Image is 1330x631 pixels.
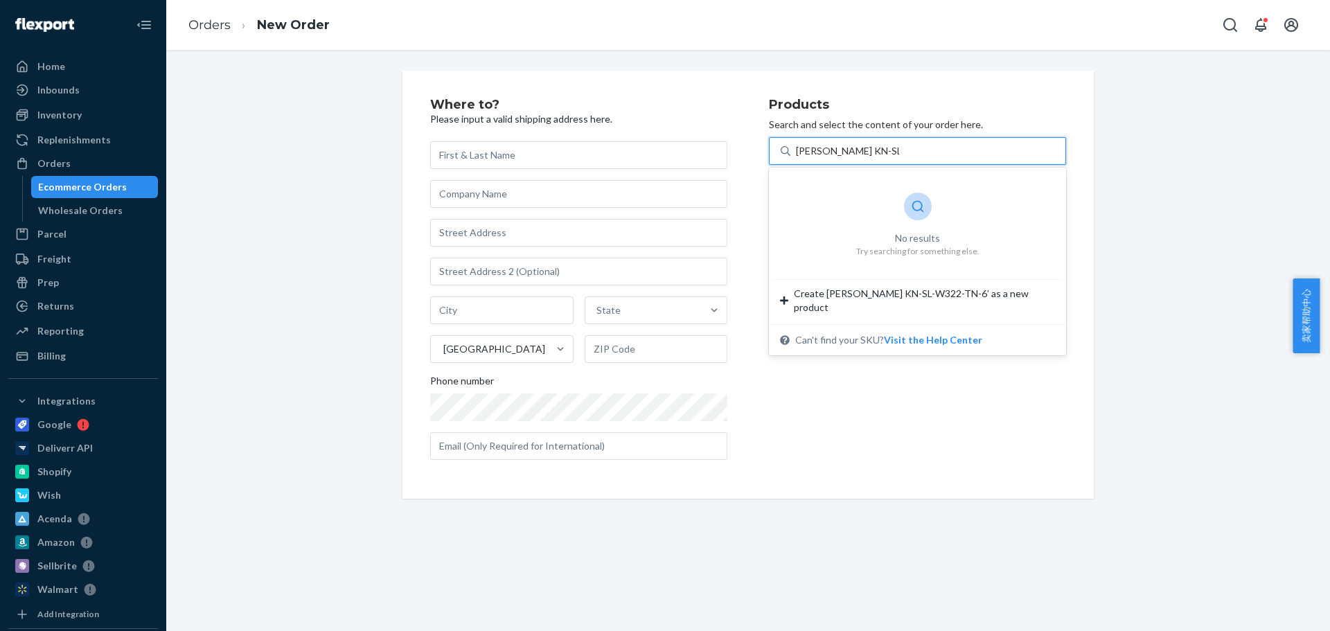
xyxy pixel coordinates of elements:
[8,508,158,530] a: Acenda
[37,512,72,526] div: Acenda
[37,465,71,479] div: Shopify
[37,608,99,620] div: Add Integration
[430,141,727,169] input: First & Last Name
[37,133,111,147] div: Replenishments
[430,219,727,247] input: Street Address
[257,17,330,33] a: New Order
[8,320,158,342] a: Reporting
[8,223,158,245] a: Parcel
[188,17,231,33] a: Orders
[31,176,159,198] a: Ecommerce Orders
[37,60,65,73] div: Home
[37,108,82,122] div: Inventory
[585,335,728,363] input: ZIP Code
[8,55,158,78] a: Home
[8,390,158,412] button: Integrations
[37,83,80,97] div: Inbounds
[8,295,158,317] a: Returns
[8,152,158,175] a: Orders
[8,79,158,101] a: Inbounds
[794,287,1055,314] span: Create [PERSON_NAME] KN-SL-W322-TN-6’ as a new product
[31,199,159,222] a: Wholesale Orders
[8,414,158,436] a: Google
[430,112,727,126] p: Please input a valid shipping address here.
[37,157,71,170] div: Orders
[796,144,899,158] input: No resultsTry searching for something else.Create [PERSON_NAME] KN-SL-W322-TN-6’ as a new product...
[37,299,74,313] div: Returns
[8,484,158,506] a: Wish
[37,418,71,432] div: Google
[8,606,158,623] a: Add Integration
[795,333,982,347] span: Can't find your SKU?
[1277,11,1305,39] button: Open account menu
[37,441,93,455] div: Deliverr API
[37,559,77,573] div: Sellbrite
[37,488,61,502] div: Wish
[37,227,66,241] div: Parcel
[8,104,158,126] a: Inventory
[430,258,727,285] input: Street Address 2 (Optional)
[8,248,158,270] a: Freight
[37,349,66,363] div: Billing
[430,296,574,324] input: City
[37,252,71,266] div: Freight
[856,231,979,245] div: No results
[37,276,59,290] div: Prep
[596,303,621,317] div: State
[8,272,158,294] a: Prep
[38,204,123,217] div: Wholesale Orders
[37,583,78,596] div: Walmart
[1216,11,1244,39] button: Open Search Box
[430,374,494,393] span: Phone number
[15,18,74,32] img: Flexport logo
[769,118,1066,132] p: Search and select the content of your order here.
[1247,11,1275,39] button: Open notifications
[8,345,158,367] a: Billing
[430,98,727,112] h2: Where to?
[8,555,158,577] a: Sellbrite
[769,98,1066,112] h2: Products
[430,432,727,460] input: Email (Only Required for International)
[8,437,158,459] a: Deliverr API
[177,5,341,46] ol: breadcrumbs
[37,324,84,338] div: Reporting
[130,11,158,39] button: Close Navigation
[37,394,96,408] div: Integrations
[884,333,982,347] button: No resultsTry searching for something else.Create [PERSON_NAME] KN-SL-W322-TN-6’ as a new product...
[8,461,158,483] a: Shopify
[430,180,727,208] input: Company Name
[856,245,979,257] div: Try searching for something else.
[8,531,158,553] a: Amazon
[38,180,127,194] div: Ecommerce Orders
[443,342,545,356] div: [GEOGRAPHIC_DATA]
[1293,278,1320,353] button: 卖家帮助中心
[37,535,75,549] div: Amazon
[442,342,443,356] input: [GEOGRAPHIC_DATA]
[8,578,158,601] a: Walmart
[8,129,158,151] a: Replenishments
